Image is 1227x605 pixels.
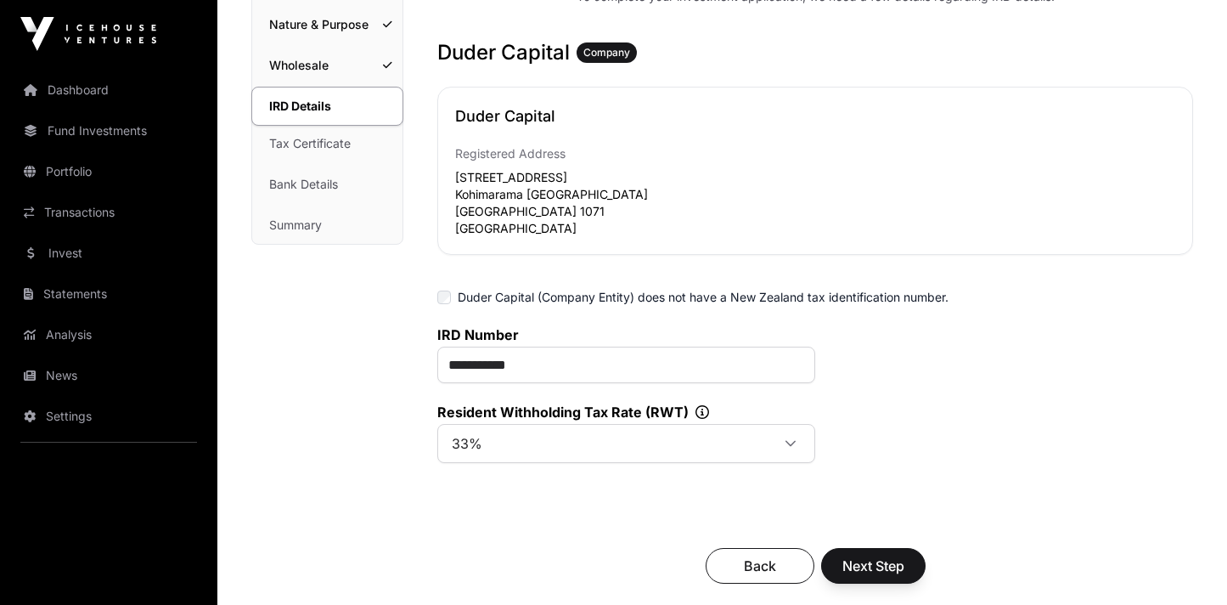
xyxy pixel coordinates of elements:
p: [GEOGRAPHIC_DATA] 1071 [455,203,812,220]
a: Tax Certificate [252,125,402,162]
a: Invest [14,235,204,272]
h2: Duder Capital [455,105,1175,128]
a: News [14,357,204,394]
span: Company [583,46,630,59]
a: Statements [14,275,204,313]
a: Dashboard [14,71,204,109]
a: Transactions [14,194,204,231]
a: Portfolio [14,153,204,190]
span: Registered Address [455,146,566,161]
a: Bank Details [252,166,402,203]
a: Fund Investments [14,112,204,150]
label: Duder Capital (Company Entity) does not have a New Zealand tax identification number. [458,289,948,306]
iframe: Chat Widget [1142,523,1227,605]
label: Resident Withholding Tax Rate (RWT) [437,404,815,421]
span: 33% [442,428,770,459]
a: Wholesale [252,47,402,84]
a: IRD Details [251,87,403,126]
span: Next Step [842,556,904,576]
p: Kohimarama [GEOGRAPHIC_DATA] [455,186,812,203]
p: [STREET_ADDRESS] [455,169,812,186]
label: IRD Number [437,326,815,343]
p: [GEOGRAPHIC_DATA] [455,220,812,237]
span: Back [727,556,793,576]
button: Next Step [821,548,926,584]
a: Summary [252,206,402,244]
img: Icehouse Ventures Logo [20,17,156,51]
a: Nature & Purpose [252,6,402,43]
button: Back [706,548,814,584]
a: Analysis [14,316,204,353]
a: Settings [14,398,204,435]
h3: Duder Capital [437,39,1193,66]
